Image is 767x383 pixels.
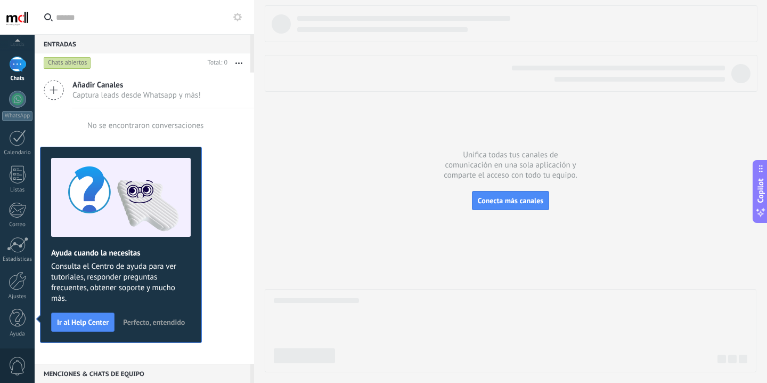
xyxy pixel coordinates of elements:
div: Chats [2,75,33,82]
span: Añadir Canales [72,80,201,90]
h2: Ayuda cuando la necesitas [51,248,191,258]
div: Chats abiertos [44,57,91,69]
span: Conecta más canales [478,196,543,205]
button: Perfecto, entendido [118,314,190,330]
div: Listas [2,187,33,194]
div: Calendario [2,149,33,156]
div: Ayuda [2,331,33,338]
button: Conecta más canales [472,191,549,210]
div: Menciones & Chats de equipo [35,364,250,383]
span: Consulta el Centro de ayuda para ver tutoriales, responder preguntas frecuentes, obtener soporte ... [51,261,191,304]
span: Captura leads desde Whatsapp y más! [72,90,201,100]
span: Copilot [755,179,766,203]
button: Ir al Help Center [51,313,115,332]
div: WhatsApp [2,111,32,121]
span: Perfecto, entendido [123,318,185,326]
span: Ir al Help Center [57,318,109,326]
div: Correo [2,221,33,228]
div: No se encontraron conversaciones [87,121,204,131]
div: Estadísticas [2,256,33,263]
div: Entradas [35,34,250,53]
div: Ajustes [2,293,33,300]
div: Total: 0 [203,58,227,68]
